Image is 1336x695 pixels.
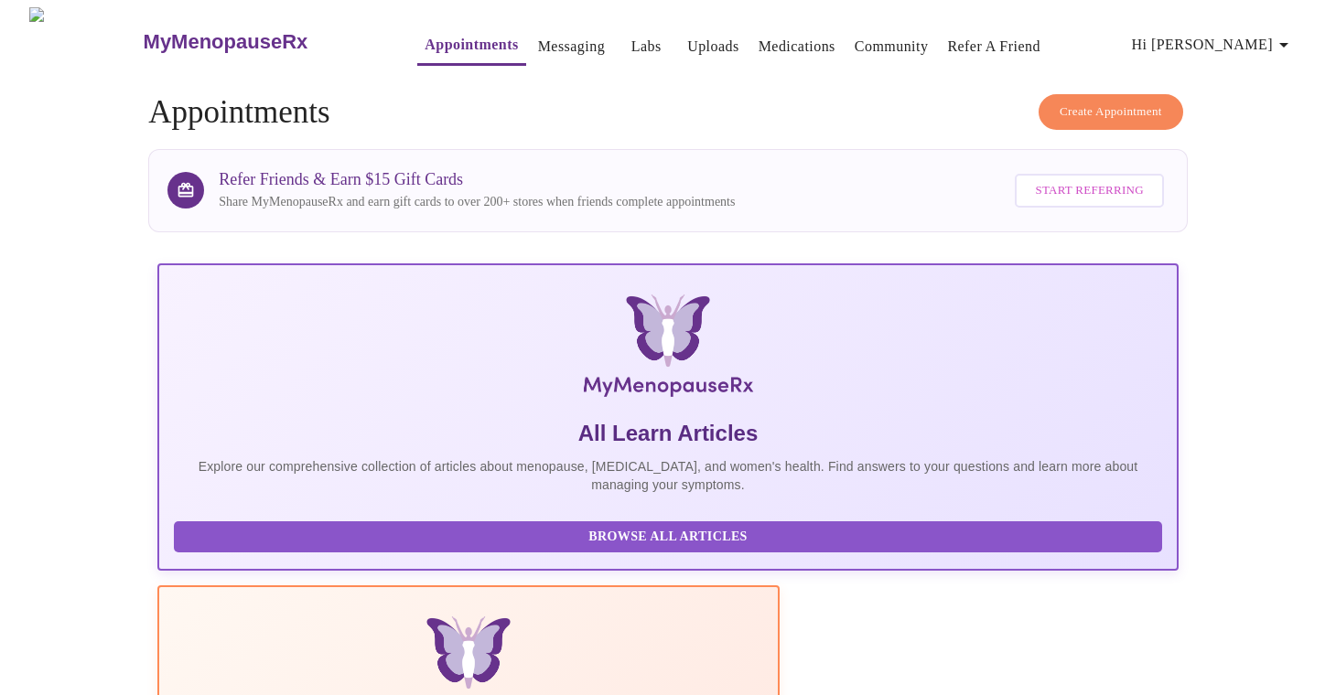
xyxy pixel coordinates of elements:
span: Hi [PERSON_NAME] [1132,32,1295,58]
h3: MyMenopauseRx [144,30,308,54]
span: Create Appointment [1060,102,1162,123]
img: MyMenopauseRx Logo [328,294,1009,404]
button: Browse All Articles [174,521,1162,553]
button: Appointments [417,27,525,66]
p: Explore our comprehensive collection of articles about menopause, [MEDICAL_DATA], and women's hea... [174,457,1162,494]
button: Hi [PERSON_NAME] [1125,27,1302,63]
span: Start Referring [1035,180,1143,201]
a: Messaging [538,34,605,59]
a: Browse All Articles [174,528,1167,543]
p: Share MyMenopauseRx and earn gift cards to over 200+ stores when friends complete appointments [219,193,735,211]
h3: Refer Friends & Earn $15 Gift Cards [219,170,735,189]
button: Community [847,28,936,65]
img: MyMenopauseRx Logo [29,7,141,76]
a: Medications [759,34,835,59]
a: Community [855,34,929,59]
button: Medications [751,28,843,65]
button: Start Referring [1015,174,1163,208]
button: Create Appointment [1039,94,1183,130]
a: Appointments [425,32,518,58]
h5: All Learn Articles [174,419,1162,448]
a: Refer a Friend [947,34,1040,59]
button: Refer a Friend [940,28,1048,65]
a: Start Referring [1010,165,1168,217]
button: Labs [617,28,675,65]
button: Uploads [680,28,747,65]
button: Messaging [531,28,612,65]
a: Uploads [687,34,739,59]
a: MyMenopauseRx [141,10,381,74]
h4: Appointments [148,94,1188,131]
a: Labs [631,34,662,59]
span: Browse All Articles [192,526,1144,549]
